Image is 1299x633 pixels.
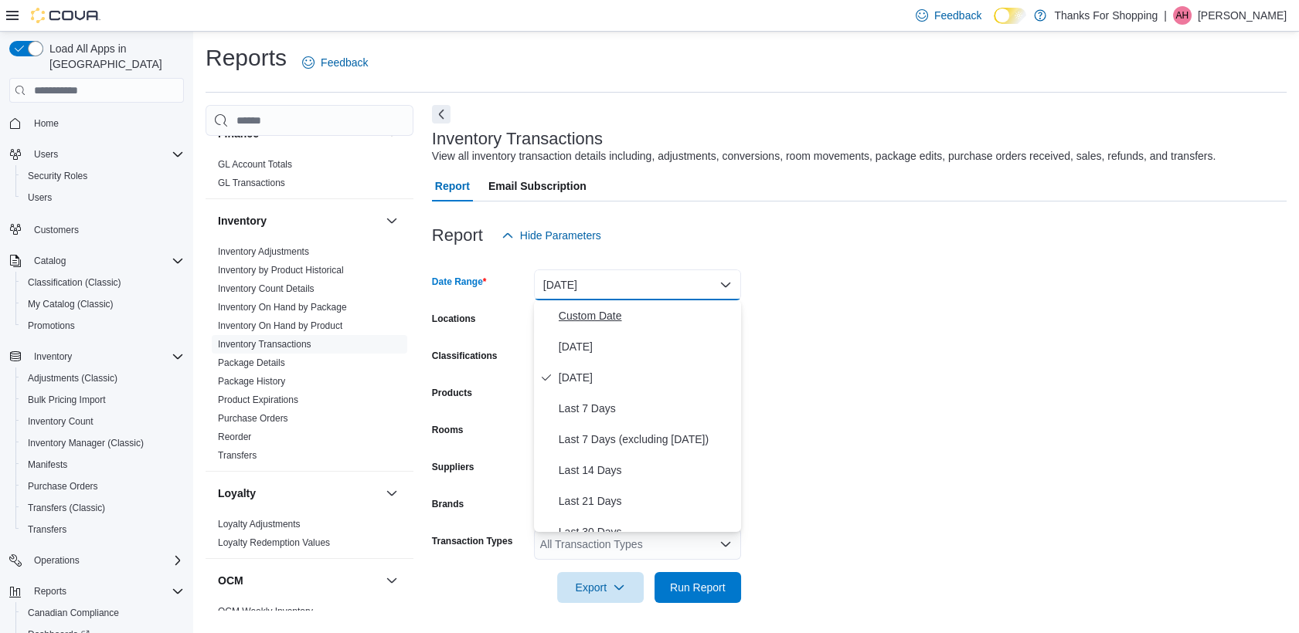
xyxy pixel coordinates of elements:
[28,276,121,289] span: Classification (Classic)
[3,250,190,272] button: Catalog
[559,461,735,479] span: Last 14 Days
[218,394,298,406] span: Product Expirations
[432,148,1216,164] div: View all inventory transaction details including, adjustments, conversions, room movements, packa...
[15,187,190,208] button: Users
[15,389,190,411] button: Bulk Pricing Import
[22,520,73,539] a: Transfers
[432,276,487,288] label: Date Range
[28,502,105,514] span: Transfers (Classic)
[432,350,498,362] label: Classifications
[28,607,119,619] span: Canadian Compliance
[655,572,741,603] button: Run Report
[28,298,114,310] span: My Catalog (Classic)
[432,498,464,510] label: Brands
[22,369,124,388] a: Adjustments (Classic)
[218,264,344,276] span: Inventory by Product Historical
[28,114,65,133] a: Home
[22,167,94,185] a: Security Roles
[22,316,81,335] a: Promotions
[994,8,1026,24] input: Dark Mode
[218,213,379,228] button: Inventory
[22,316,184,335] span: Promotions
[15,476,190,497] button: Purchase Orders
[670,580,726,595] span: Run Report
[28,320,75,332] span: Promotions
[34,350,72,363] span: Inventory
[22,477,184,496] span: Purchase Orders
[218,606,313,617] a: OCM Weekly Inventory
[28,145,184,164] span: Users
[435,171,470,201] span: Report
[15,454,190,476] button: Manifests
[218,357,285,368] a: Package Details
[22,188,184,207] span: Users
[218,605,313,618] span: OCM Weekly Inventory
[1054,6,1158,25] p: Thanks For Shopping
[296,47,374,78] a: Feedback
[22,295,184,313] span: My Catalog (Classic)
[28,191,52,204] span: Users
[3,218,190,240] button: Customers
[534,300,741,532] div: Select listbox
[22,499,184,517] span: Transfers (Classic)
[559,306,735,325] span: Custom Date
[218,320,342,331] a: Inventory On Hand by Product
[206,155,413,198] div: Finance
[22,604,184,622] span: Canadian Compliance
[43,41,184,72] span: Load All Apps in [GEOGRAPHIC_DATA]
[22,499,111,517] a: Transfers (Classic)
[28,582,184,601] span: Reports
[557,572,644,603] button: Export
[218,449,257,462] span: Transfers
[3,550,190,571] button: Operations
[22,273,184,292] span: Classification (Classic)
[28,551,184,570] span: Operations
[28,170,87,182] span: Security Roles
[15,432,190,454] button: Inventory Manager (Classic)
[34,117,59,130] span: Home
[534,269,741,300] button: [DATE]
[15,293,190,315] button: My Catalog (Classic)
[218,177,285,189] span: GL Transactions
[218,320,342,332] span: Inventory On Hand by Product
[22,434,150,452] a: Inventory Manager (Classic)
[28,551,86,570] button: Operations
[22,391,184,409] span: Bulk Pricing Import
[3,112,190,134] button: Home
[218,246,309,257] a: Inventory Adjustments
[28,347,184,366] span: Inventory
[206,515,413,558] div: Loyalty
[206,242,413,471] div: Inventory
[559,523,735,541] span: Last 30 Days
[218,158,292,171] span: GL Account Totals
[218,537,330,548] a: Loyalty Redemption Values
[218,302,347,313] a: Inventory On Hand by Package
[34,554,80,567] span: Operations
[218,412,288,425] span: Purchase Orders
[520,228,601,243] span: Hide Parameters
[218,357,285,369] span: Package Details
[218,375,285,388] span: Package History
[321,55,368,70] span: Feedback
[432,387,472,399] label: Products
[1173,6,1192,25] div: April Harder
[34,585,66,597] span: Reports
[22,604,125,622] a: Canadian Compliance
[28,480,98,493] span: Purchase Orders
[218,450,257,461] a: Transfers
[218,213,267,228] h3: Inventory
[218,573,243,588] h3: OCM
[15,367,190,389] button: Adjustments (Classic)
[15,411,190,432] button: Inventory Count
[15,315,190,337] button: Promotions
[218,265,344,276] a: Inventory by Product Historical
[383,212,401,230] button: Inventory
[34,255,66,267] span: Catalog
[3,346,190,367] button: Inventory
[28,113,184,133] span: Home
[218,339,311,350] a: Inventory Transactions
[218,178,285,188] a: GL Transactions
[22,188,58,207] a: Users
[559,399,735,418] span: Last 7 Days
[22,273,128,292] a: Classification (Classic)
